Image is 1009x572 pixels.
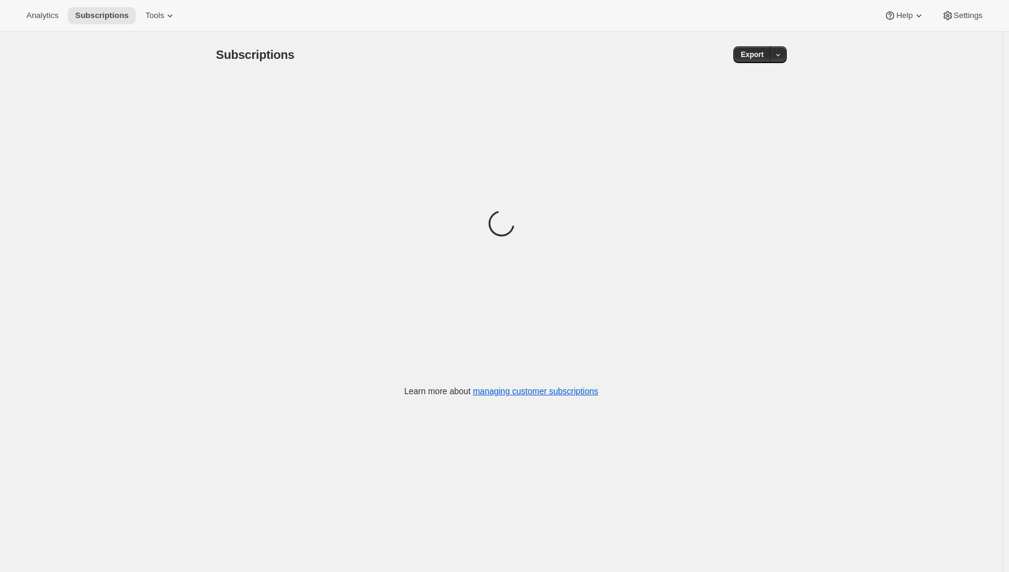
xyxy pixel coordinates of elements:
[75,11,129,20] span: Subscriptions
[896,11,912,20] span: Help
[404,385,598,397] p: Learn more about
[138,7,183,24] button: Tools
[19,7,65,24] button: Analytics
[733,46,771,63] button: Export
[68,7,136,24] button: Subscriptions
[26,11,58,20] span: Analytics
[216,48,295,61] span: Subscriptions
[935,7,990,24] button: Settings
[145,11,164,20] span: Tools
[473,386,598,396] a: managing customer subscriptions
[877,7,932,24] button: Help
[954,11,983,20] span: Settings
[741,50,763,59] span: Export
